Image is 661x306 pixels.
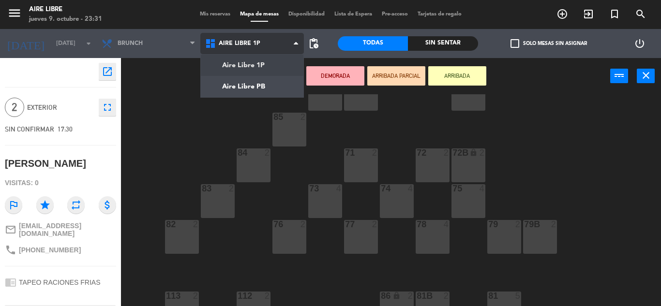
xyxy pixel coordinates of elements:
[99,99,116,116] button: fullscreen
[102,66,113,77] i: open_in_new
[5,224,16,235] i: mail_outline
[634,38,646,49] i: power_settings_new
[637,69,655,83] button: close
[330,12,377,17] span: Lista de Espera
[524,220,525,229] div: 79B
[309,184,310,193] div: 73
[551,220,557,229] div: 2
[345,148,346,157] div: 71
[229,184,235,193] div: 2
[488,291,489,300] div: 81
[300,113,306,121] div: 2
[515,291,521,300] div: 5
[511,39,587,48] label: Solo mesas sin asignar
[29,5,102,15] div: Aire Libre
[367,66,425,86] button: ARRIBADA PARCIAL
[336,184,342,193] div: 4
[372,220,378,229] div: 2
[444,148,450,157] div: 2
[556,8,568,20] i: add_circle_outline
[195,12,235,17] span: Mis reservas
[480,148,485,157] div: 2
[609,8,620,20] i: turned_in_not
[273,113,274,121] div: 85
[515,220,521,229] div: 2
[444,291,450,300] div: 2
[284,12,330,17] span: Disponibilidad
[372,148,378,157] div: 2
[444,220,450,229] div: 4
[19,246,81,254] span: [PHONE_NUMBER]
[614,70,625,81] i: power_input
[469,148,478,157] i: lock
[67,196,85,214] i: repeat
[265,291,270,300] div: 2
[7,6,22,24] button: menu
[408,36,478,51] div: Sin sentar
[610,69,628,83] button: power_input
[235,12,284,17] span: Mapa de mesas
[5,277,16,288] i: chrome_reader_mode
[428,66,486,86] button: ARRIBADA
[118,40,143,47] span: Brunch
[5,175,116,191] div: Visitas: 0
[488,220,489,229] div: 79
[36,196,54,214] i: star
[338,36,408,51] div: Todas
[201,76,303,97] a: Aire Libre PB
[193,291,199,300] div: 2
[102,102,113,113] i: fullscreen
[511,39,519,48] span: check_box_outline_blank
[308,38,319,49] span: pending_actions
[193,220,199,229] div: 2
[27,102,94,113] span: exterior
[7,6,22,20] i: menu
[273,220,274,229] div: 76
[480,184,485,193] div: 4
[5,125,54,133] span: SIN CONFIRMAR
[201,55,303,76] a: Aire Libre 1P
[413,12,466,17] span: Tarjetas de regalo
[29,15,102,24] div: jueves 9. octubre - 23:31
[5,98,24,117] span: 2
[99,196,116,214] i: attach_money
[640,70,652,81] i: close
[5,156,86,172] div: [PERSON_NAME]
[5,222,116,237] a: mail_outline[EMAIL_ADDRESS][DOMAIN_NAME]
[377,12,413,17] span: Pre-acceso
[408,291,414,300] div: 2
[306,66,364,86] button: DEMORADA
[5,244,16,256] i: phone
[58,125,73,133] span: 17:30
[300,220,306,229] div: 2
[83,38,94,49] i: arrow_drop_down
[408,184,414,193] div: 4
[19,222,116,237] span: [EMAIL_ADDRESS][DOMAIN_NAME]
[635,8,646,20] i: search
[583,8,594,20] i: exit_to_app
[99,63,116,80] button: open_in_new
[5,196,22,214] i: outlined_flag
[345,220,346,229] div: 77
[265,148,270,157] div: 2
[219,40,260,47] span: Aire Libre 1P
[392,291,401,300] i: lock
[19,278,101,286] span: TAPEO RACIONES FRIAS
